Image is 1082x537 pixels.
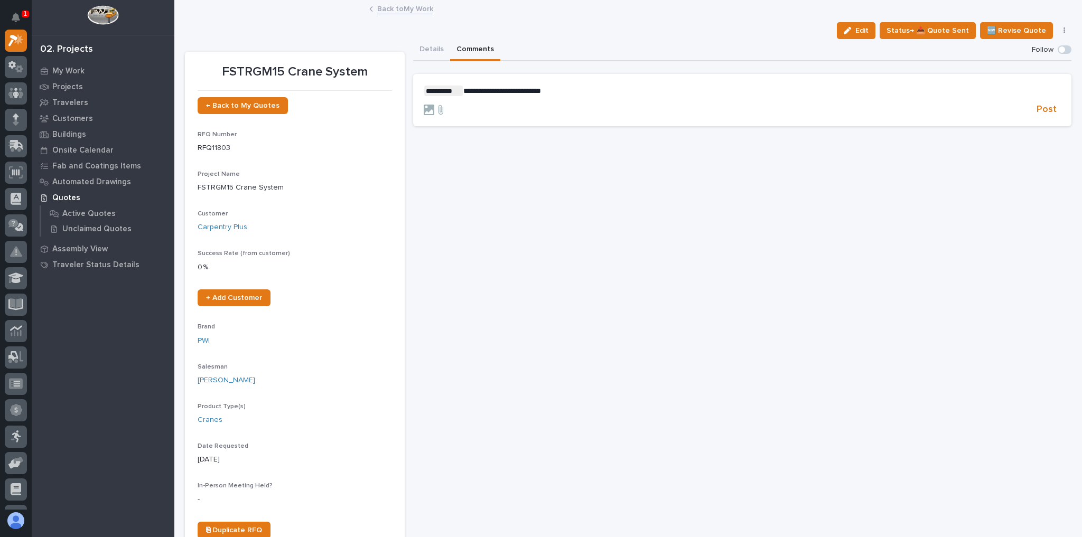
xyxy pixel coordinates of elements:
[198,262,392,273] p: 0 %
[198,375,255,386] a: [PERSON_NAME]
[52,177,131,187] p: Automated Drawings
[62,209,116,219] p: Active Quotes
[5,510,27,532] button: users-avatar
[198,443,248,449] span: Date Requested
[198,324,215,330] span: Brand
[13,13,27,30] div: Notifications1
[377,2,433,14] a: Back toMy Work
[198,250,290,257] span: Success Rate (from customer)
[32,126,174,142] a: Buildings
[32,110,174,126] a: Customers
[32,95,174,110] a: Travelers
[198,483,273,489] span: In-Person Meeting Held?
[32,79,174,95] a: Projects
[198,143,392,154] p: RFQ11803
[198,97,288,114] a: ← Back to My Quotes
[1037,103,1057,116] span: Post
[206,526,262,534] span: ⎘ Duplicate RFQ
[198,335,210,346] a: PWI
[52,82,83,92] p: Projects
[32,174,174,190] a: Automated Drawings
[52,146,114,155] p: Onsite Calendar
[198,222,247,233] a: Carpentry Plus
[52,244,108,254] p: Assembly View
[198,403,246,410] span: Product Type(s)
[206,294,262,302] span: + Add Customer
[1032,103,1061,116] button: Post
[198,289,270,306] a: + Add Customer
[855,26,869,35] span: Edit
[5,6,27,29] button: Notifications
[52,130,86,139] p: Buildings
[887,24,969,37] span: Status→ 📤 Quote Sent
[198,171,240,177] span: Project Name
[198,414,222,426] a: Cranes
[52,114,93,124] p: Customers
[980,22,1053,39] button: 🆕 Revise Quote
[413,39,450,61] button: Details
[198,211,228,217] span: Customer
[198,454,392,465] p: [DATE]
[32,142,174,158] a: Onsite Calendar
[837,22,875,39] button: Edit
[198,364,228,370] span: Salesman
[198,494,392,505] p: -
[32,190,174,205] a: Quotes
[52,260,139,270] p: Traveler Status Details
[32,63,174,79] a: My Work
[41,206,174,221] a: Active Quotes
[23,10,27,17] p: 1
[198,131,237,138] span: RFQ Number
[32,241,174,257] a: Assembly View
[41,221,174,236] a: Unclaimed Quotes
[1032,45,1053,54] p: Follow
[880,22,976,39] button: Status→ 📤 Quote Sent
[52,98,88,108] p: Travelers
[40,44,93,55] div: 02. Projects
[52,193,80,203] p: Quotes
[198,64,392,80] p: FSTRGM15 Crane System
[62,224,132,234] p: Unclaimed Quotes
[52,67,85,76] p: My Work
[87,5,118,25] img: Workspace Logo
[206,102,279,109] span: ← Back to My Quotes
[450,39,500,61] button: Comments
[32,257,174,272] a: Traveler Status Details
[52,162,141,171] p: Fab and Coatings Items
[32,158,174,174] a: Fab and Coatings Items
[198,182,392,193] p: FSTRGM15 Crane System
[987,24,1046,37] span: 🆕 Revise Quote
